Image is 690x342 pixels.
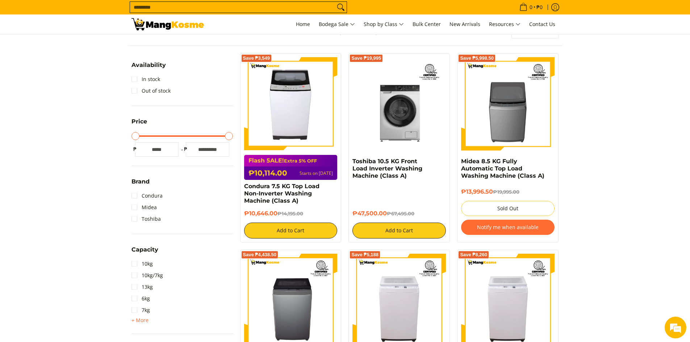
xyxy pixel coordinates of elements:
[131,85,171,97] a: Out of stock
[131,281,153,293] a: 13kg
[493,189,519,195] del: ₱19,995.00
[529,21,555,28] span: Contact Us
[485,14,524,34] a: Resources
[131,316,149,325] summary: Open
[489,20,520,29] span: Resources
[413,21,441,28] span: Bulk Center
[352,223,446,238] button: Add to Cart
[446,14,484,34] a: New Arrivals
[352,158,422,179] a: Toshiba 10.5 KG Front Load Inverter Washing Machine (Class A)
[131,179,150,185] span: Brand
[449,21,480,28] span: New Arrivals
[352,210,446,217] h6: ₱47,500.00
[131,247,158,253] span: Capacity
[244,223,338,238] button: Add to Cart
[352,57,446,151] img: Toshiba 10.5 KG Front Load Inverter Washing Machine (Class A)
[360,14,407,34] a: Shop by Class
[461,188,555,195] h6: ₱13,996.50
[460,56,494,60] span: Save ₱5,998.50
[131,119,147,130] summary: Open
[244,210,338,217] h6: ₱10,646.00
[131,213,161,225] a: Toshiba
[131,18,204,30] img: Washing Machines l Mang Kosme: Home Appliances Warehouse Sale Partner
[535,5,544,10] span: ₱0
[461,158,544,179] a: Midea 8.5 KG Fully Automatic Top Load Washing Machine (Class A)
[131,190,163,202] a: Condura
[387,211,414,216] del: ₱67,495.00
[247,57,335,151] img: condura-7.5kg-topload-non-inverter-washing-machine-class-c-full-view-mang-kosme
[296,21,310,28] span: Home
[461,201,555,216] button: Sold Out
[131,119,147,124] span: Price
[528,5,534,10] span: 0
[364,20,404,29] span: Shop by Class
[131,304,150,316] a: 7kg
[461,57,555,151] img: Midea 8.5 KG Fully Automatic Top Load Washing Machine (Class A)
[292,14,314,34] a: Home
[517,3,545,11] span: •
[243,253,277,257] span: Save ₱4,438.50
[315,14,359,34] a: Bodega Sale
[131,258,153,270] a: 10kg
[131,62,166,68] span: Availability
[131,202,157,213] a: Midea
[131,247,158,258] summary: Open
[277,211,303,216] del: ₱14,195.00
[211,14,559,34] nav: Main Menu
[335,2,347,13] button: Search
[131,270,163,281] a: 10kg/7kg
[131,145,139,153] span: ₱
[131,73,160,85] a: In stock
[131,293,150,304] a: 6kg
[460,253,487,257] span: Save ₱8,260
[409,14,444,34] a: Bulk Center
[461,220,555,235] button: Notify me when available
[243,56,270,60] span: Save ₱3,549
[244,183,319,204] a: Condura 7.5 KG Top Load Non-Inverter Washing Machine (Class A)
[131,179,150,190] summary: Open
[526,14,559,34] a: Contact Us
[319,20,355,29] span: Bodega Sale
[131,62,166,73] summary: Open
[182,145,189,153] span: ₱
[131,317,149,323] span: + More
[351,56,381,60] span: Save ₱19,995
[351,253,379,257] span: Save ₱5,188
